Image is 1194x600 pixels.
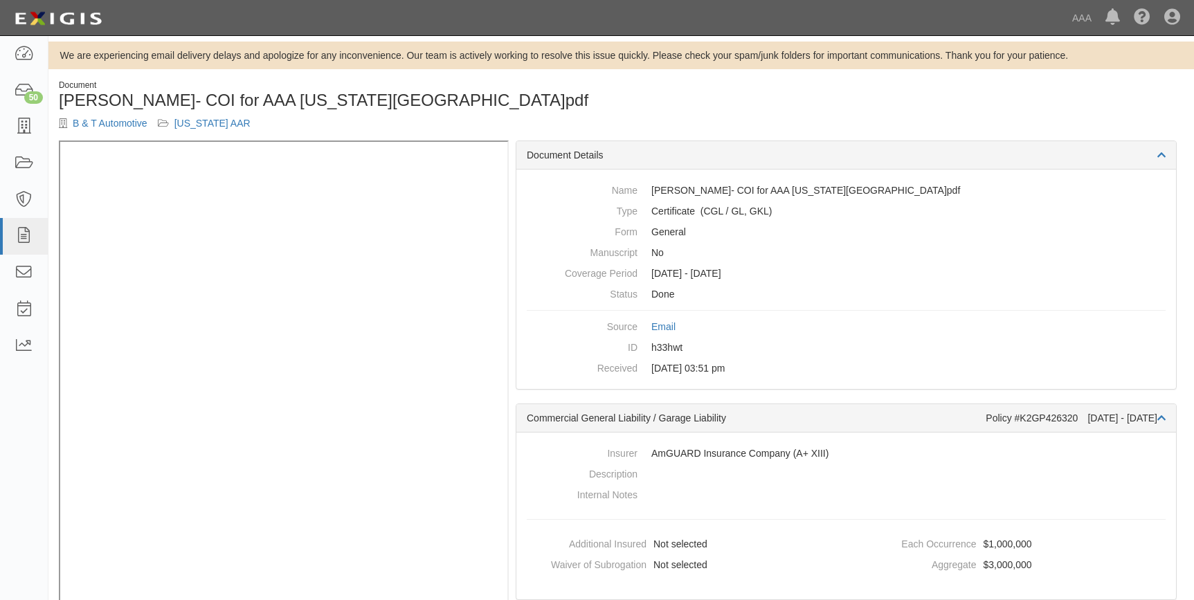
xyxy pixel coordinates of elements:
div: Document Details [516,141,1176,170]
dd: [PERSON_NAME]- COI for AAA [US_STATE][GEOGRAPHIC_DATA]pdf [527,180,1166,201]
dd: [DATE] - [DATE] [527,263,1166,284]
div: 50 [24,91,43,104]
dt: ID [527,337,637,354]
dt: Insurer [527,443,637,460]
dd: No [527,242,1166,263]
dt: Received [527,358,637,375]
dt: Waiver of Subrogation [522,554,646,572]
dd: Not selected [522,554,841,575]
div: We are experiencing email delivery delays and apologize for any inconvenience. Our team is active... [48,48,1194,62]
a: Email [651,321,676,332]
dd: General [527,221,1166,242]
dd: h33hwt [527,337,1166,358]
dd: [DATE] 03:51 pm [527,358,1166,379]
img: logo-5460c22ac91f19d4615b14bd174203de0afe785f0fc80cf4dbbc73dc1793850b.png [10,6,106,31]
dt: Form [527,221,637,239]
dt: Status [527,284,637,301]
dt: Additional Insured [522,534,646,551]
a: [US_STATE] AAR [174,118,251,129]
dd: Commercial General Liability / Garage Liability Garage Keepers Liability [527,201,1166,221]
dd: $1,000,000 [852,534,1171,554]
dt: Description [527,464,637,481]
div: Commercial General Liability / Garage Liability [527,411,986,425]
dt: Manuscript [527,242,637,260]
div: Policy #K2GP426320 [DATE] - [DATE] [986,411,1166,425]
dt: Name [527,180,637,197]
dt: Source [527,316,637,334]
dt: Coverage Period [527,263,637,280]
a: B & T Automotive [73,118,147,129]
dt: Each Occurrence [852,534,977,551]
i: Help Center - Complianz [1134,10,1150,26]
div: Document [59,80,611,91]
dt: Internal Notes [527,484,637,502]
dd: $3,000,000 [852,554,1171,575]
dd: Done [527,284,1166,304]
dd: Not selected [522,534,841,554]
dd: AmGUARD Insurance Company (A+ XIII) [527,443,1166,464]
h1: [PERSON_NAME]- COI for AAA [US_STATE][GEOGRAPHIC_DATA]pdf [59,91,611,109]
dt: Type [527,201,637,218]
dt: Aggregate [852,554,977,572]
a: AAA [1065,4,1098,32]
